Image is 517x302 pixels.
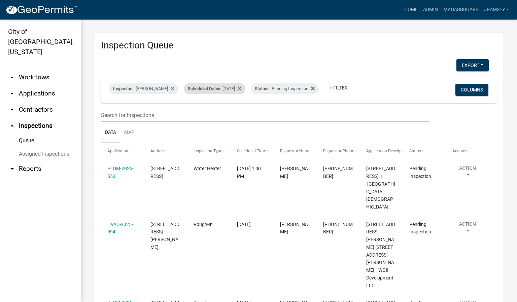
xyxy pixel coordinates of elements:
i: arrow_drop_down [8,89,16,98]
a: Admin [420,3,441,16]
datatable-header-cell: Scheduled Time [230,143,273,159]
a: PLUM-2025-553 [107,166,134,179]
span: MILTON CLAYTON [280,166,308,179]
span: Pending Inspection [409,166,431,179]
i: arrow_drop_down [8,106,16,114]
span: Status [409,149,421,153]
span: 3311 HOLMANS LANE | Little Flock Missionary Baptist Church [366,166,395,210]
button: Columns [455,84,488,96]
i: arrow_drop_down [8,165,16,173]
span: Scheduled Time [237,149,266,153]
datatable-header-cell: Application [101,143,144,159]
span: Scheduled Date [188,86,218,91]
span: 6318 JOHN WAYNE DRIVE [150,222,179,250]
a: jramsey [481,3,512,16]
span: Address [150,149,165,153]
span: 6318 JOHN WAYNE DRIVE 6318 John Wayne Drive | WOII Development LLC [366,222,395,288]
span: Inspector [113,86,131,91]
i: arrow_drop_down [8,73,16,81]
span: Status [255,86,267,91]
span: Application [107,149,128,153]
span: EDDIE [280,222,308,235]
input: Search for inspections [101,108,429,122]
a: + Filter [324,82,353,94]
div: is [PERSON_NAME] [109,83,178,94]
a: Map [120,122,138,144]
span: Requestor Phone [323,149,354,153]
span: 3311 HOLMANS LANE [150,166,179,179]
button: Action [452,221,483,237]
a: Data [101,122,120,144]
div: [DATE] 1:00 PM [237,165,267,180]
a: HVAC-2025-594 [107,222,133,235]
span: 812-725-6261 [323,166,353,179]
button: Action [452,165,483,182]
div: [DATE] [237,221,267,228]
datatable-header-cell: Inspection Type [187,143,230,159]
a: Home [402,3,420,16]
a: My Dashboard [441,3,481,16]
datatable-header-cell: Address [144,143,187,159]
datatable-header-cell: Actions [446,143,489,159]
button: Export [456,59,489,71]
i: arrow_drop_up [8,122,16,130]
div: is [DATE] [184,83,245,94]
span: Inspection Type [194,149,222,153]
span: Water Heater [194,166,221,171]
span: Actions [452,149,466,153]
span: Rough-In [194,222,213,227]
div: is Pending Inspection [251,83,319,94]
datatable-header-cell: Status [403,143,446,159]
datatable-header-cell: Requestor Name [273,143,316,159]
span: Application Description [366,149,409,153]
datatable-header-cell: Requestor Phone [317,143,360,159]
h3: Inspection Queue [101,40,497,51]
span: 812-989-4493 [323,222,353,235]
span: Requestor Name [280,149,310,153]
span: Pending Inspection [409,222,431,235]
datatable-header-cell: Application Description [360,143,403,159]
